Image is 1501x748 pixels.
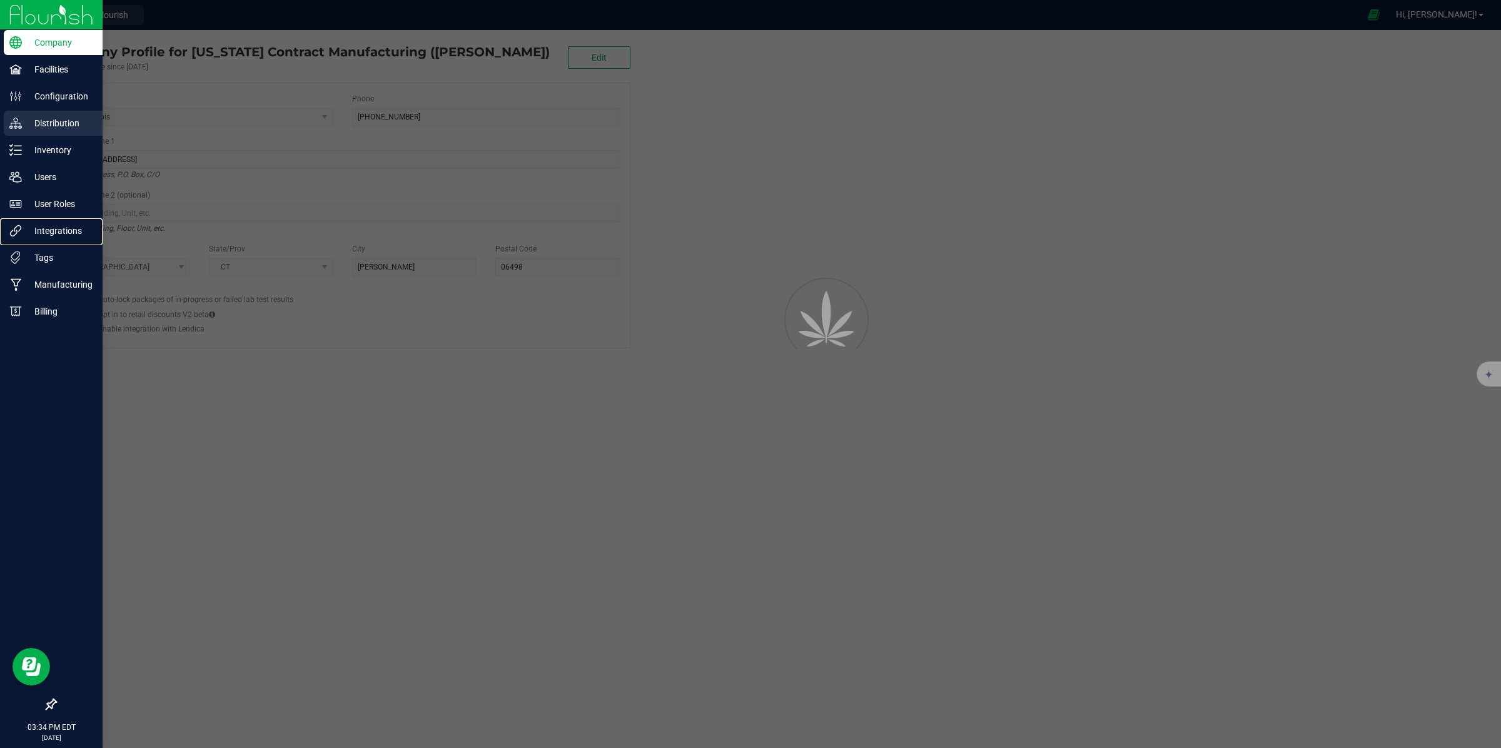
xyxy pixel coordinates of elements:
inline-svg: Facilities [9,63,22,76]
p: Billing [22,304,97,319]
iframe: Resource center [13,648,50,685]
inline-svg: Inventory [9,144,22,156]
p: Company [22,35,97,50]
p: Configuration [22,89,97,104]
inline-svg: Distribution [9,117,22,129]
p: 03:34 PM EDT [6,722,97,733]
p: User Roles [22,196,97,211]
inline-svg: Billing [9,305,22,318]
p: Manufacturing [22,277,97,292]
p: Integrations [22,223,97,238]
inline-svg: Tags [9,251,22,264]
inline-svg: Integrations [9,225,22,237]
inline-svg: Users [9,171,22,183]
inline-svg: Company [9,36,22,49]
p: [DATE] [6,733,97,742]
p: Tags [22,250,97,265]
inline-svg: Configuration [9,90,22,103]
inline-svg: User Roles [9,198,22,210]
p: Inventory [22,143,97,158]
p: Facilities [22,62,97,77]
p: Users [22,169,97,184]
p: Distribution [22,116,97,131]
inline-svg: Manufacturing [9,278,22,291]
